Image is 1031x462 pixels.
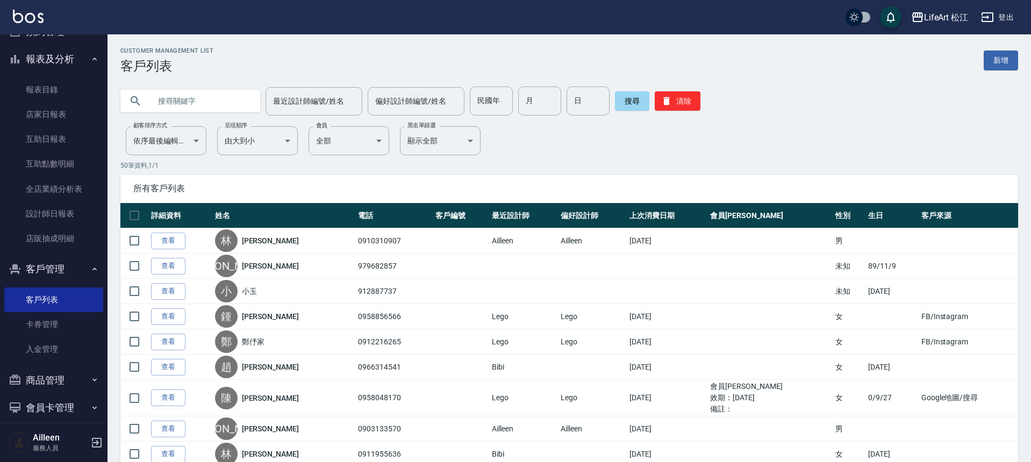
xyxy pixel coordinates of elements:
[433,203,490,228] th: 客戶編號
[707,203,833,228] th: 會員[PERSON_NAME]
[558,304,627,329] td: Lego
[924,11,969,24] div: LifeArt 松江
[919,203,1018,228] th: 客戶來源
[4,45,103,73] button: 報表及分析
[151,421,185,437] a: 查看
[489,203,558,228] th: 最近設計師
[242,286,257,297] a: 小玉
[355,416,433,442] td: 0903133570
[4,394,103,422] button: 會員卡管理
[151,308,185,325] a: 查看
[615,91,649,111] button: 搜尋
[242,362,299,372] a: [PERSON_NAME]
[355,279,433,304] td: 912887737
[148,203,212,228] th: 詳細資料
[865,203,919,228] th: 生日
[120,59,213,74] h3: 客戶列表
[215,255,238,277] div: [PERSON_NAME]
[833,329,865,355] td: 女
[865,380,919,416] td: 0/9/27
[133,183,1005,194] span: 所有客戶列表
[400,126,481,155] div: 顯示全部
[355,304,433,329] td: 0958856566
[4,127,103,151] a: 互助日報表
[489,228,558,254] td: Ailleen
[558,228,627,254] td: Ailleen
[309,126,389,155] div: 全部
[919,304,1018,329] td: FB/Instagram
[4,102,103,127] a: 店家日報表
[710,403,830,415] ul: 備註：
[833,304,865,329] td: 女
[833,416,865,442] td: 男
[242,423,299,434] a: [PERSON_NAME]
[151,258,185,275] a: 查看
[4,226,103,251] a: 店販抽成明細
[215,330,238,353] div: 鄭
[833,279,865,304] td: 未知
[655,91,700,111] button: 清除
[33,443,88,453] p: 服務人員
[558,203,627,228] th: 偏好設計師
[126,126,206,155] div: 依序最後編輯時間
[355,329,433,355] td: 0912216265
[242,449,299,459] a: [PERSON_NAME]
[212,203,356,228] th: 姓名
[833,228,865,254] td: 男
[215,387,238,409] div: 陳
[151,359,185,376] a: 查看
[355,228,433,254] td: 0910310907
[880,6,901,28] button: save
[489,380,558,416] td: Lego
[865,254,919,279] td: 89/11/9
[151,233,185,249] a: 查看
[558,329,627,355] td: Lego
[242,311,299,322] a: [PERSON_NAME]
[627,355,707,380] td: [DATE]
[242,261,299,271] a: [PERSON_NAME]
[215,305,238,328] div: 鍾
[215,229,238,252] div: 林
[710,381,830,392] ul: 會員[PERSON_NAME]
[120,161,1018,170] p: 50 筆資料, 1 / 1
[151,86,252,115] input: 搜尋關鍵字
[355,203,433,228] th: 電話
[627,380,707,416] td: [DATE]
[355,254,433,279] td: 979682857
[489,304,558,329] td: Lego
[9,432,30,453] img: Person
[627,203,707,228] th: 上次消費日期
[627,329,707,355] td: [DATE]
[710,392,830,403] ul: 效期： [DATE]
[13,10,44,23] img: Logo
[627,304,707,329] td: [DATE]
[977,8,1018,27] button: 登出
[984,50,1018,70] a: 新增
[151,334,185,350] a: 查看
[33,432,88,443] h5: Ailleen
[865,355,919,380] td: [DATE]
[4,255,103,283] button: 客戶管理
[558,416,627,442] td: Ailleen
[120,47,213,54] h2: Customer Management List
[4,366,103,394] button: 商品管理
[919,380,1018,416] td: Google地圖/搜尋
[558,380,627,416] td: Lego
[833,380,865,416] td: 女
[133,121,167,129] label: 顧客排序方式
[907,6,973,28] button: LifeArt 松江
[4,422,103,450] button: 紅利點數設定
[833,355,865,380] td: 女
[4,287,103,312] a: 客戶列表
[217,126,298,155] div: 由大到小
[489,329,558,355] td: Lego
[215,417,238,440] div: [PERSON_NAME]
[865,279,919,304] td: [DATE]
[627,416,707,442] td: [DATE]
[407,121,435,129] label: 黑名單篩選
[627,228,707,254] td: [DATE]
[215,356,238,378] div: 趙
[151,389,185,406] a: 查看
[242,235,299,246] a: [PERSON_NAME]
[919,329,1018,355] td: FB/Instagram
